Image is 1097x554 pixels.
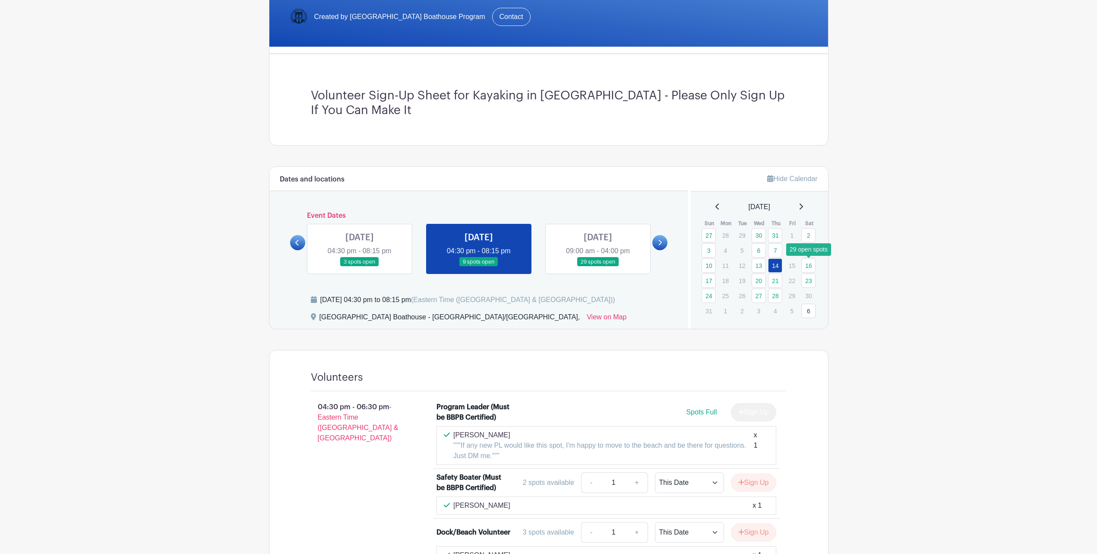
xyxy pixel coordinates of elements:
[784,219,801,228] th: Fri
[702,304,716,318] p: 31
[280,175,345,184] h6: Dates and locations
[768,219,784,228] th: Thu
[752,289,766,303] a: 27
[768,258,782,273] a: 14
[718,259,733,272] p: 11
[718,289,733,302] p: 25
[801,258,816,273] a: 16
[801,304,816,318] a: 6
[718,229,733,242] p: 28
[311,371,363,384] h4: Volunteers
[523,478,574,488] div: 2 spots available
[436,527,510,538] div: Dock/Beach Volunteer
[768,243,782,258] a: 7
[752,243,766,258] a: 6
[768,228,782,242] a: 31
[702,258,716,273] a: 10
[411,296,615,303] span: (Eastern Time ([GEOGRAPHIC_DATA] & [GEOGRAPHIC_DATA]))
[453,440,754,461] p: """If any new PL would like this spot, I'm happy to move to the beach and be there for questions....
[453,430,754,440] p: [PERSON_NAME]
[436,472,511,493] div: Safety Boater (Must be BBPB Certified)
[785,274,799,287] p: 22
[785,259,799,272] p: 15
[752,500,762,511] div: x 1
[752,274,766,288] a: 20
[735,304,749,318] p: 2
[801,274,816,288] a: 23
[734,219,751,228] th: Tue
[801,228,816,242] a: 2
[702,228,716,242] a: 27
[785,244,799,257] p: 8
[305,212,653,220] h6: Event Dates
[297,398,423,447] p: 04:30 pm - 06:30 pm
[735,259,749,272] p: 12
[752,228,766,242] a: 30
[320,295,615,305] div: [DATE] 04:30 pm to 08:15 pm
[767,175,817,182] a: Hide Calendar
[492,8,531,26] a: Contact
[314,12,485,22] span: Created by [GEOGRAPHIC_DATA] Boathouse Program
[785,229,799,242] p: 1
[785,289,799,302] p: 29
[768,304,782,318] p: 4
[801,289,816,302] p: 30
[290,8,307,25] img: Logo-Title.png
[453,500,510,511] p: [PERSON_NAME]
[752,304,766,318] p: 3
[735,244,749,257] p: 5
[731,474,776,492] button: Sign Up
[735,289,749,302] p: 26
[581,472,601,493] a: -
[718,274,733,287] p: 18
[319,312,580,326] div: [GEOGRAPHIC_DATA] Boathouse - [GEOGRAPHIC_DATA]/[GEOGRAPHIC_DATA],
[311,89,787,118] h3: Volunteer Sign-Up Sheet for Kayaking in [GEOGRAPHIC_DATA] - Please Only Sign Up If You Can Make It
[785,304,799,318] p: 5
[735,274,749,287] p: 19
[626,472,648,493] a: +
[702,289,716,303] a: 24
[686,408,717,416] span: Spots Full
[718,244,733,257] p: 4
[436,402,511,423] div: Program Leader (Must be BBPB Certified)
[768,289,782,303] a: 28
[754,430,762,461] div: x 1
[581,522,601,543] a: -
[768,274,782,288] a: 21
[702,243,716,258] a: 3
[749,202,770,212] span: [DATE]
[702,274,716,288] a: 17
[801,219,818,228] th: Sat
[718,219,735,228] th: Mon
[752,258,766,273] a: 13
[786,243,831,256] div: 29 open spots
[318,403,398,442] span: - Eastern Time ([GEOGRAPHIC_DATA] & [GEOGRAPHIC_DATA])
[735,229,749,242] p: 29
[587,312,626,326] a: View on Map
[523,527,574,538] div: 3 spots available
[718,304,733,318] p: 1
[751,219,768,228] th: Wed
[701,219,718,228] th: Sun
[731,523,776,541] button: Sign Up
[626,522,648,543] a: +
